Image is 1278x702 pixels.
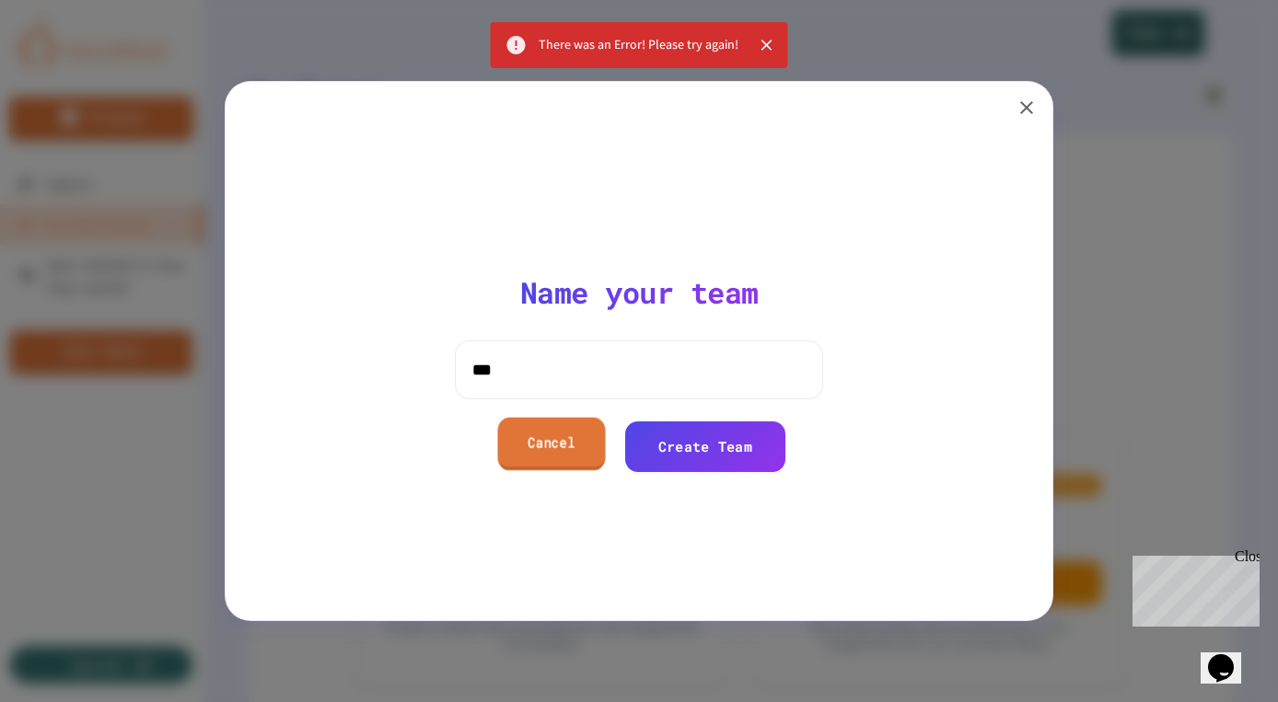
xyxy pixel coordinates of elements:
a: Create Team [625,421,785,472]
div: Chat with us now!Close [7,7,127,117]
div: There was an Error! Please try again! [539,28,738,63]
iframe: chat widget [1201,628,1260,684]
iframe: chat widget [1125,548,1260,627]
button: Close [753,31,781,59]
a: Cancel [497,418,605,470]
h4: Name your team [520,274,759,311]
